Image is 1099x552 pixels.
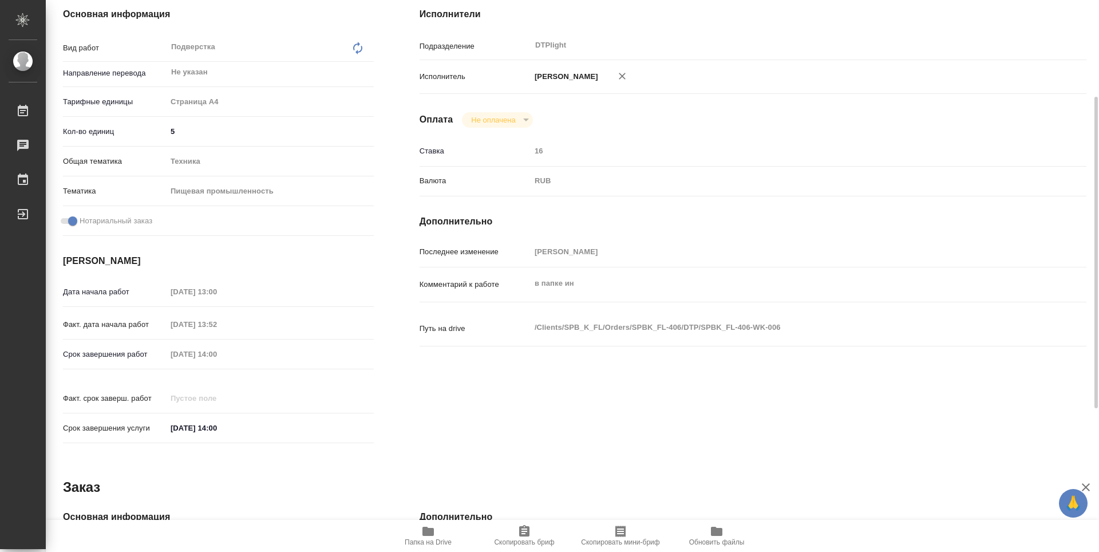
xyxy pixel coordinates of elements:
[531,243,1031,260] input: Пустое поле
[63,68,167,79] p: Направление перевода
[63,126,167,137] p: Кол-во единиц
[420,113,453,127] h4: Оплата
[1064,491,1083,515] span: 🙏
[63,156,167,167] p: Общая тематика
[420,246,531,258] p: Последнее изменение
[80,215,152,227] span: Нотариальный заказ
[167,283,267,300] input: Пустое поле
[572,520,669,552] button: Скопировать мини-бриф
[531,71,598,82] p: [PERSON_NAME]
[63,478,100,496] h2: Заказ
[63,254,374,268] h4: [PERSON_NAME]
[531,274,1031,293] textarea: в папке ин
[610,64,635,89] button: Удалить исполнителя
[167,152,374,171] div: Техника
[167,123,374,140] input: ✎ Введи что-нибудь
[531,143,1031,159] input: Пустое поле
[420,41,531,52] p: Подразделение
[167,92,374,112] div: Страница А4
[420,71,531,82] p: Исполнитель
[669,520,765,552] button: Обновить файлы
[167,390,267,407] input: Пустое поле
[420,7,1086,21] h4: Исполнители
[494,538,554,546] span: Скопировать бриф
[405,538,452,546] span: Папка на Drive
[63,510,374,524] h4: Основная информация
[63,393,167,404] p: Факт. срок заверш. работ
[63,186,167,197] p: Тематика
[167,346,267,362] input: Пустое поле
[63,286,167,298] p: Дата начала работ
[63,349,167,360] p: Срок завершения работ
[581,538,659,546] span: Скопировать мини-бриф
[63,42,167,54] p: Вид работ
[167,182,374,201] div: Пищевая промышленность
[420,510,1086,524] h4: Дополнительно
[420,215,1086,228] h4: Дополнительно
[689,538,745,546] span: Обновить файлы
[380,520,476,552] button: Папка на Drive
[476,520,572,552] button: Скопировать бриф
[63,423,167,434] p: Срок завершения услуги
[468,115,519,125] button: Не оплачена
[63,96,167,108] p: Тарифные единицы
[531,171,1031,191] div: RUB
[420,175,531,187] p: Валюта
[167,316,267,333] input: Пустое поле
[462,112,532,128] div: Не оплачена
[167,420,267,436] input: ✎ Введи что-нибудь
[420,323,531,334] p: Путь на drive
[420,145,531,157] p: Ставка
[420,279,531,290] p: Комментарий к работе
[63,319,167,330] p: Факт. дата начала работ
[1059,489,1088,518] button: 🙏
[531,318,1031,337] textarea: /Clients/SPB_K_FL/Orders/SPBK_FL-406/DTP/SPBK_FL-406-WK-006
[63,7,374,21] h4: Основная информация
